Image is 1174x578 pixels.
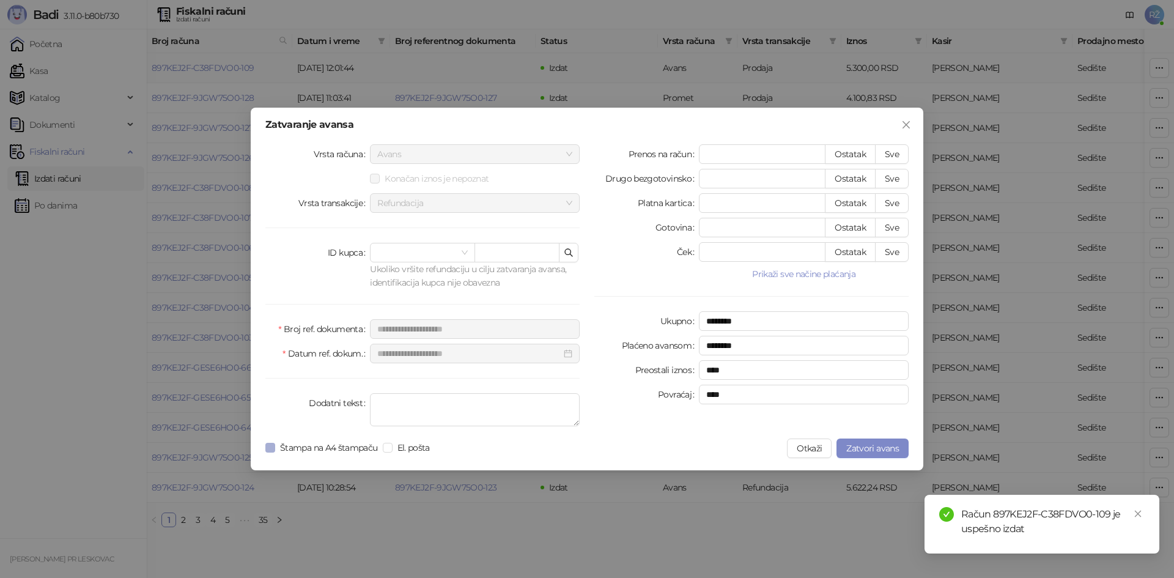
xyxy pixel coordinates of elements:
[377,145,572,163] span: Avans
[309,393,370,413] label: Dodatni tekst
[875,218,909,237] button: Sve
[605,169,699,188] label: Drugo bezgotovinsko
[638,193,699,213] label: Platna kartica
[961,507,1145,536] div: Račun 897KEJ2F-C38FDVO0-109 je uspešno izdat
[377,194,572,212] span: Refundacija
[825,218,876,237] button: Ostatak
[677,242,699,262] label: Ček
[380,172,493,185] span: Konačan iznos je nepoznat
[787,439,832,458] button: Otkaži
[1131,507,1145,521] a: Close
[328,243,370,262] label: ID kupca
[875,242,909,262] button: Sve
[314,144,371,164] label: Vrsta računa
[658,385,699,404] label: Povraćaj
[875,169,909,188] button: Sve
[635,360,700,380] label: Preostali iznos
[939,507,954,522] span: check-circle
[825,169,876,188] button: Ostatak
[298,193,371,213] label: Vrsta transakcije
[875,144,909,164] button: Sve
[836,439,909,458] button: Zatvori avans
[825,242,876,262] button: Ostatak
[377,347,561,360] input: Datum ref. dokum.
[622,336,700,355] label: Plaćeno avansom
[629,144,700,164] label: Prenos na račun
[655,218,699,237] label: Gotovina
[901,120,911,130] span: close
[896,115,916,135] button: Close
[370,319,580,339] input: Broj ref. dokumenta
[825,193,876,213] button: Ostatak
[370,262,580,289] div: Ukoliko vršite refundaciju u cilju zatvaranja avansa, identifikacija kupca nije obavezna
[1134,509,1142,518] span: close
[282,344,370,363] label: Datum ref. dokum.
[660,311,700,331] label: Ukupno
[275,441,383,454] span: Štampa na A4 štampaču
[896,120,916,130] span: Zatvori
[846,443,899,454] span: Zatvori avans
[278,319,370,339] label: Broj ref. dokumenta
[699,267,909,281] button: Prikaži sve načine plaćanja
[393,441,435,454] span: El. pošta
[875,193,909,213] button: Sve
[265,120,909,130] div: Zatvaranje avansa
[825,144,876,164] button: Ostatak
[370,393,580,426] textarea: Dodatni tekst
